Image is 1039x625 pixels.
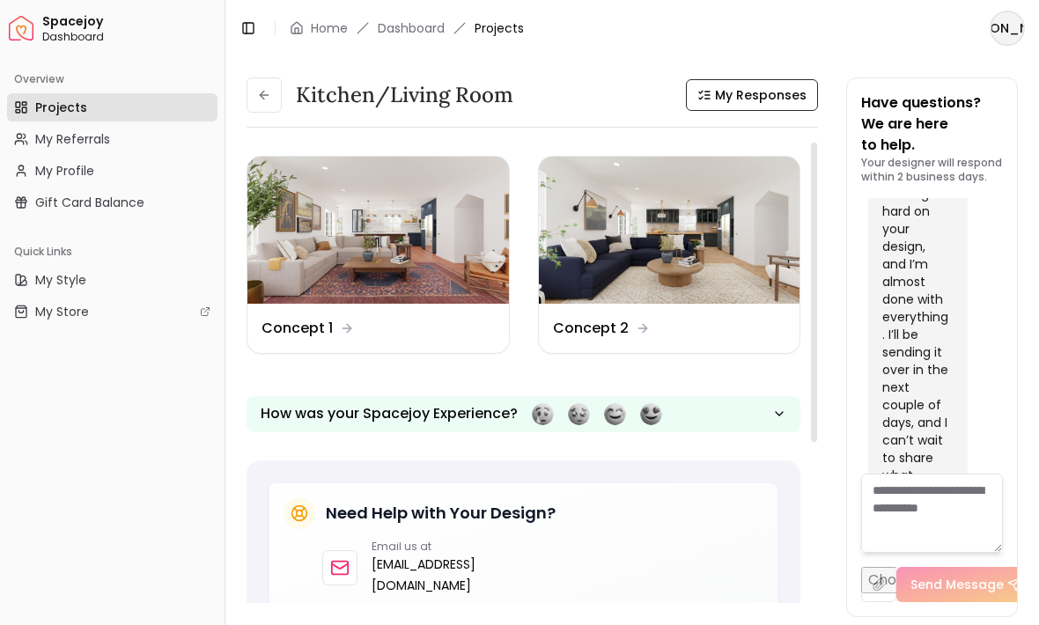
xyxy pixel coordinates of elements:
[35,303,89,320] span: My Store
[7,125,217,153] a: My Referrals
[9,16,33,40] a: Spacejoy
[991,12,1023,44] span: [PERSON_NAME]
[990,11,1025,46] button: [PERSON_NAME]
[262,318,333,339] dd: Concept 1
[42,14,217,30] span: Spacejoy
[861,156,1003,184] p: Your designer will respond within 2 business days.
[539,157,800,304] img: Concept 2
[35,194,144,211] span: Gift Card Balance
[42,30,217,44] span: Dashboard
[326,501,556,526] h5: Need Help with Your Design?
[553,318,629,339] dd: Concept 2
[372,540,475,554] p: Email us at
[35,162,94,180] span: My Profile
[247,396,800,432] button: How was your Spacejoy Experience?Feeling terribleFeeling badFeeling goodFeeling awesome
[296,81,513,109] h3: Kitchen/Living Room
[9,16,33,40] img: Spacejoy Logo
[475,19,524,37] span: Projects
[538,156,801,354] a: Concept 2Concept 2
[261,403,518,424] p: How was your Spacejoy Experience?
[7,65,217,93] div: Overview
[311,19,348,37] a: Home
[247,157,509,304] img: Concept 1
[715,86,807,104] span: My Responses
[7,266,217,294] a: My Style
[861,92,1003,156] p: Have questions? We are here to help.
[7,298,217,326] a: My Store
[290,19,524,37] nav: breadcrumb
[7,238,217,266] div: Quick Links
[35,130,110,148] span: My Referrals
[378,19,445,37] a: Dashboard
[7,188,217,217] a: Gift Card Balance
[247,156,510,354] a: Concept 1Concept 1
[686,79,818,111] button: My Responses
[35,271,86,289] span: My Style
[372,554,475,596] a: [EMAIL_ADDRESS][DOMAIN_NAME]
[7,157,217,185] a: My Profile
[7,93,217,121] a: Projects
[35,99,87,116] span: Projects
